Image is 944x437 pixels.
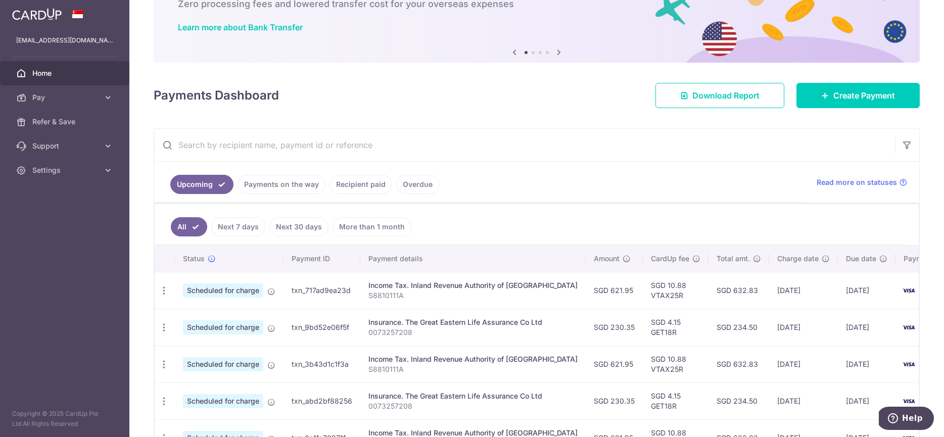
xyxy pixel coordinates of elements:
[899,395,919,407] img: Bank Card
[879,407,934,432] iframe: Opens a widget where you can find more information
[709,382,769,419] td: SGD 234.50
[183,357,263,371] span: Scheduled for charge
[643,382,709,419] td: SGD 4.15 GET18R
[284,272,360,309] td: txn_717ad9ea23d
[643,272,709,309] td: SGD 10.88 VTAX25R
[717,254,750,264] span: Total amt.
[586,382,643,419] td: SGD 230.35
[594,254,620,264] span: Amount
[838,382,895,419] td: [DATE]
[777,254,819,264] span: Charge date
[368,280,578,290] div: Income Tax. Inland Revenue Authority of [GEOGRAPHIC_DATA]
[284,382,360,419] td: txn_abd2bf88256
[651,254,689,264] span: CardUp fee
[368,391,578,401] div: Insurance. The Great Eastern Life Assurance Co Ltd
[171,217,207,236] a: All
[284,309,360,346] td: txn_9bd52e06f5f
[838,309,895,346] td: [DATE]
[183,254,205,264] span: Status
[899,321,919,333] img: Bank Card
[396,175,439,194] a: Overdue
[899,284,919,297] img: Bank Card
[643,346,709,382] td: SGD 10.88 VTAX25R
[32,141,99,151] span: Support
[368,290,578,301] p: S8810111A
[368,364,578,374] p: S8810111A
[769,309,838,346] td: [DATE]
[817,177,907,187] a: Read more on statuses
[269,217,328,236] a: Next 30 days
[586,309,643,346] td: SGD 230.35
[32,117,99,127] span: Refer & Save
[12,8,62,20] img: CardUp
[211,217,265,236] a: Next 7 days
[709,272,769,309] td: SGD 632.83
[183,283,263,298] span: Scheduled for charge
[643,309,709,346] td: SGD 4.15 GET18R
[154,129,895,161] input: Search by recipient name, payment id or reference
[32,165,99,175] span: Settings
[817,177,897,187] span: Read more on statuses
[846,254,876,264] span: Due date
[333,217,411,236] a: More than 1 month
[284,346,360,382] td: txn_3b43d1c1f3a
[833,89,895,102] span: Create Payment
[329,175,392,194] a: Recipient paid
[586,272,643,309] td: SGD 621.95
[586,346,643,382] td: SGD 621.95
[16,35,113,45] p: [EMAIL_ADDRESS][DOMAIN_NAME]
[655,83,784,108] a: Download Report
[178,22,303,32] a: Learn more about Bank Transfer
[32,68,99,78] span: Home
[368,401,578,411] p: 0073257208
[838,272,895,309] td: [DATE]
[692,89,760,102] span: Download Report
[183,394,263,408] span: Scheduled for charge
[360,246,586,272] th: Payment details
[368,354,578,364] div: Income Tax. Inland Revenue Authority of [GEOGRAPHIC_DATA]
[709,346,769,382] td: SGD 632.83
[769,346,838,382] td: [DATE]
[368,327,578,337] p: 0073257208
[238,175,325,194] a: Payments on the way
[284,246,360,272] th: Payment ID
[899,358,919,370] img: Bank Card
[170,175,233,194] a: Upcoming
[769,382,838,419] td: [DATE]
[838,346,895,382] td: [DATE]
[368,317,578,327] div: Insurance. The Great Eastern Life Assurance Co Ltd
[154,86,279,105] h4: Payments Dashboard
[32,92,99,103] span: Pay
[796,83,920,108] a: Create Payment
[709,309,769,346] td: SGD 234.50
[769,272,838,309] td: [DATE]
[183,320,263,334] span: Scheduled for charge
